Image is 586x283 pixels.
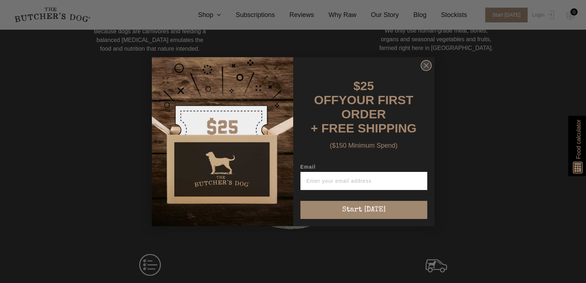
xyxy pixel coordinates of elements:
img: d0d537dc-5429-4832-8318-9955428ea0a1.jpeg [152,57,293,226]
button: Start [DATE] [300,201,427,219]
label: Email [300,164,427,172]
button: Close dialog [421,60,432,71]
span: $25 OFF [314,79,374,107]
span: YOUR FIRST ORDER + FREE SHIPPING [311,93,417,135]
span: ($150 Minimum Spend) [330,142,398,149]
input: Enter your email address [300,172,427,190]
span: Food calculator [574,119,583,159]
